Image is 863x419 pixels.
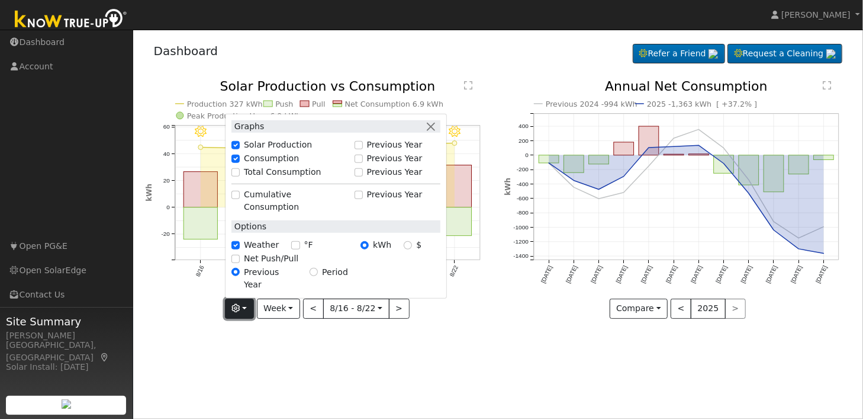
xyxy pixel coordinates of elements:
[646,164,651,168] circle: onclick=""
[517,167,529,173] text: -200
[9,7,133,33] img: Know True-Up
[610,299,668,319] button: Compare
[291,241,300,250] input: °F
[231,141,240,149] input: Solar Production
[519,137,529,144] text: 200
[822,225,826,229] circle: onclick=""
[195,126,207,138] i: 8/16 - Clear
[355,168,363,177] input: Previous Year
[722,146,726,151] circle: onclick=""
[546,100,637,108] text: Previous 2024 -994 kWh
[746,178,751,183] circle: onclick=""
[183,207,217,239] rect: onclick=""
[597,187,601,192] circle: onclick=""
[145,184,153,201] text: kWh
[449,264,459,278] text: 8/22
[389,299,410,319] button: >
[697,143,701,148] circle: onclick=""
[183,172,217,207] rect: onclick=""
[697,127,701,132] circle: onclick=""
[449,126,461,138] i: 8/22 - Clear
[416,239,421,251] label: $
[633,44,725,64] a: Refer a Friend
[640,264,653,284] text: [DATE]
[722,161,726,166] circle: onclick=""
[822,251,826,256] circle: onclick=""
[244,266,297,291] label: Previous Year
[513,253,529,260] text: -1400
[714,155,734,174] rect: onclick=""
[231,268,240,276] input: Previous Year
[187,100,263,108] text: Production 327 kWh
[765,264,778,284] text: [DATE]
[740,264,753,284] text: [DATE]
[647,100,757,108] text: 2025 -1,363 kWh [ +37.2% ]
[572,185,577,190] circle: onclick=""
[772,228,777,232] circle: onclick=""
[672,145,677,149] circle: onclick=""
[715,264,729,284] text: [DATE]
[437,207,471,236] rect: onclick=""
[727,44,842,64] a: Request a Cleaning
[244,139,312,151] label: Solar Production
[163,124,170,130] text: 60
[546,161,551,165] circle: onclick=""
[764,155,784,192] rect: onclick=""
[161,231,170,238] text: -20
[367,188,423,201] label: Previous Year
[322,266,348,279] label: Period
[6,339,127,364] div: [GEOGRAPHIC_DATA], [GEOGRAPHIC_DATA]
[781,10,851,20] span: [PERSON_NAME]
[691,299,726,319] button: 2025
[6,361,127,373] div: Solar Install: [DATE]
[614,142,634,155] rect: onclick=""
[823,81,831,90] text: 
[367,152,423,165] label: Previous Year
[746,191,751,196] circle: onclick=""
[615,264,629,284] text: [DATE]
[572,178,577,183] circle: onclick=""
[539,155,559,163] rect: onclick=""
[709,49,718,59] img: retrieve
[452,141,457,146] circle: onclick=""
[565,264,578,284] text: [DATE]
[689,154,709,155] rect: onclick=""
[355,155,363,163] input: Previous Year
[220,79,435,94] text: Solar Production vs Consumption
[790,264,804,284] text: [DATE]
[815,264,829,284] text: [DATE]
[194,264,205,278] text: 8/16
[517,181,529,187] text: -400
[797,247,801,251] circle: onclick=""
[231,254,240,263] input: Net Push/Pull
[163,177,170,184] text: 20
[244,188,348,213] label: Cumulative Consumption
[244,252,298,265] label: Net Push/Pull
[154,44,218,58] a: Dashboard
[664,154,684,155] rect: onclick=""
[303,299,324,319] button: <
[310,268,318,276] input: Period
[739,155,759,185] rect: onclick=""
[517,210,529,216] text: -800
[187,111,301,120] text: Peak Production Hour 6.9 kWh
[166,204,170,210] text: 0
[826,49,836,59] img: retrieve
[367,139,423,151] label: Previous Year
[244,166,321,178] label: Total Consumption
[404,241,412,250] input: $
[231,120,265,133] label: Graphs
[540,264,553,284] text: [DATE]
[622,174,626,179] circle: onclick=""
[814,155,834,160] rect: onclick=""
[231,155,240,163] input: Consumption
[355,141,363,149] input: Previous Year
[257,299,300,319] button: Week
[323,299,389,319] button: 8/16 - 8/22
[231,241,240,250] input: Weather
[525,152,529,158] text: 0
[513,238,529,245] text: -1200
[665,264,678,284] text: [DATE]
[519,123,529,130] text: 400
[6,314,127,330] span: Site Summary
